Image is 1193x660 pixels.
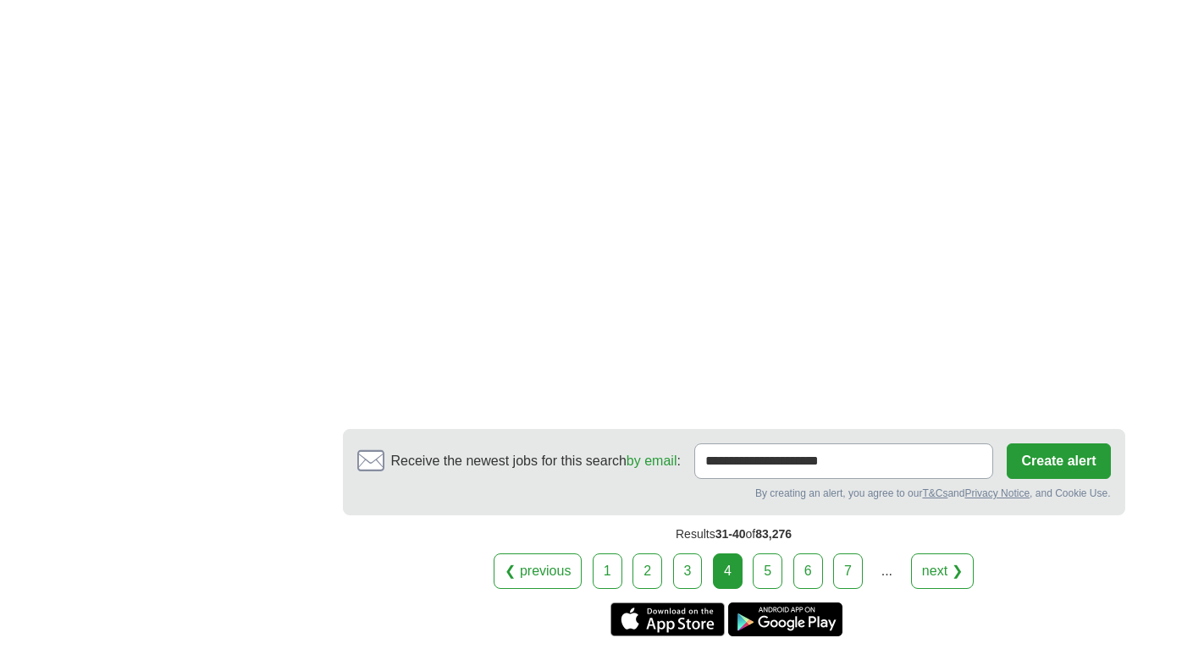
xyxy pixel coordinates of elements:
div: 4 [713,553,743,589]
span: Receive the newest jobs for this search : [391,451,681,471]
a: 7 [833,553,863,589]
span: 83,276 [755,527,792,541]
a: 5 [753,553,782,589]
a: T&Cs [922,487,947,499]
div: Results of [343,515,1125,553]
a: Get the Android app [728,602,842,636]
a: next ❯ [911,553,974,589]
a: 3 [673,553,703,589]
div: ... [870,554,903,588]
span: 31-40 [715,527,746,541]
a: 2 [632,553,662,589]
a: by email [627,454,677,468]
a: Privacy Notice [964,487,1030,499]
button: Create alert [1007,443,1110,479]
a: 6 [793,553,823,589]
a: 1 [593,553,622,589]
div: By creating an alert, you agree to our and , and Cookie Use. [357,486,1111,501]
a: ❮ previous [494,553,582,589]
a: Get the iPhone app [610,602,725,636]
